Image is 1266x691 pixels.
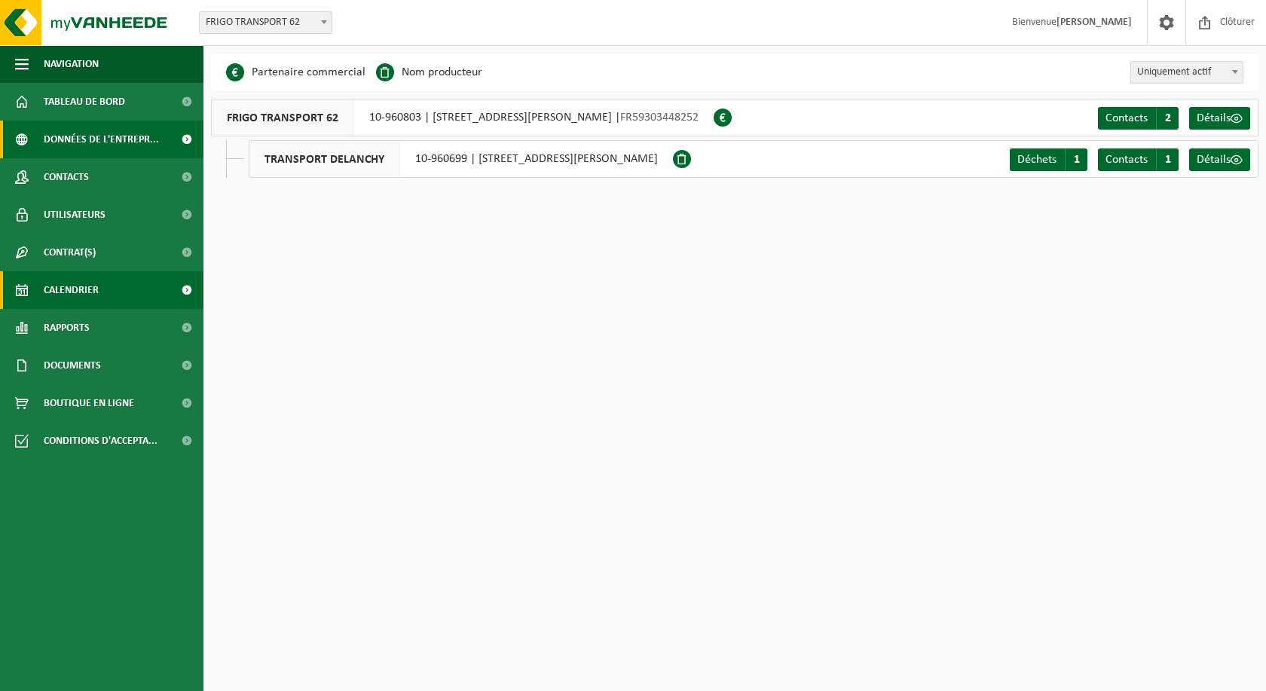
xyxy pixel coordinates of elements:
[44,347,101,384] span: Documents
[44,158,89,196] span: Contacts
[1098,148,1179,171] a: Contacts 1
[44,83,125,121] span: Tableau de bord
[44,309,90,347] span: Rapports
[1189,107,1250,130] a: Détails
[199,11,332,34] span: FRIGO TRANSPORT 62
[44,45,99,83] span: Navigation
[44,196,105,234] span: Utilisateurs
[1098,107,1179,130] a: Contacts 2
[1010,148,1087,171] a: Déchets 1
[620,112,699,124] span: FR59303448252
[1130,61,1243,84] span: Uniquement actif
[1057,17,1132,28] strong: [PERSON_NAME]
[1156,148,1179,171] span: 1
[376,61,482,84] li: Nom producteur
[44,384,134,422] span: Boutique en ligne
[249,141,400,177] span: TRANSPORT DELANCHY
[1197,154,1231,166] span: Détails
[212,99,354,136] span: FRIGO TRANSPORT 62
[226,61,365,84] li: Partenaire commercial
[1189,148,1250,171] a: Détails
[44,234,96,271] span: Contrat(s)
[1105,112,1148,124] span: Contacts
[44,271,99,309] span: Calendrier
[249,140,673,178] div: 10-960699 | [STREET_ADDRESS][PERSON_NAME]
[1197,112,1231,124] span: Détails
[44,121,159,158] span: Données de l'entrepr...
[1156,107,1179,130] span: 2
[211,99,714,136] div: 10-960803 | [STREET_ADDRESS][PERSON_NAME] |
[1105,154,1148,166] span: Contacts
[1017,154,1057,166] span: Déchets
[44,422,157,460] span: Conditions d'accepta...
[1131,62,1243,83] span: Uniquement actif
[200,12,332,33] span: FRIGO TRANSPORT 62
[1065,148,1087,171] span: 1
